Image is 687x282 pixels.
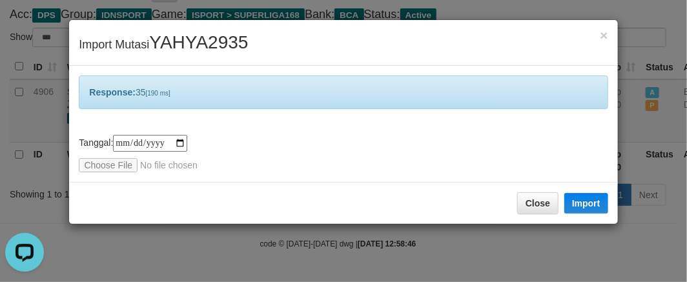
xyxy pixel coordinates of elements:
[517,192,559,214] button: Close
[564,193,608,214] button: Import
[79,38,248,51] span: Import Mutasi
[146,90,170,97] span: [190 ms]
[149,32,248,52] span: YAHYA2935
[600,28,608,43] span: ×
[79,135,608,172] div: Tanggal:
[89,87,136,97] b: Response:
[5,5,44,44] button: Open LiveChat chat widget
[79,76,608,109] div: 35
[600,28,608,42] button: Close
